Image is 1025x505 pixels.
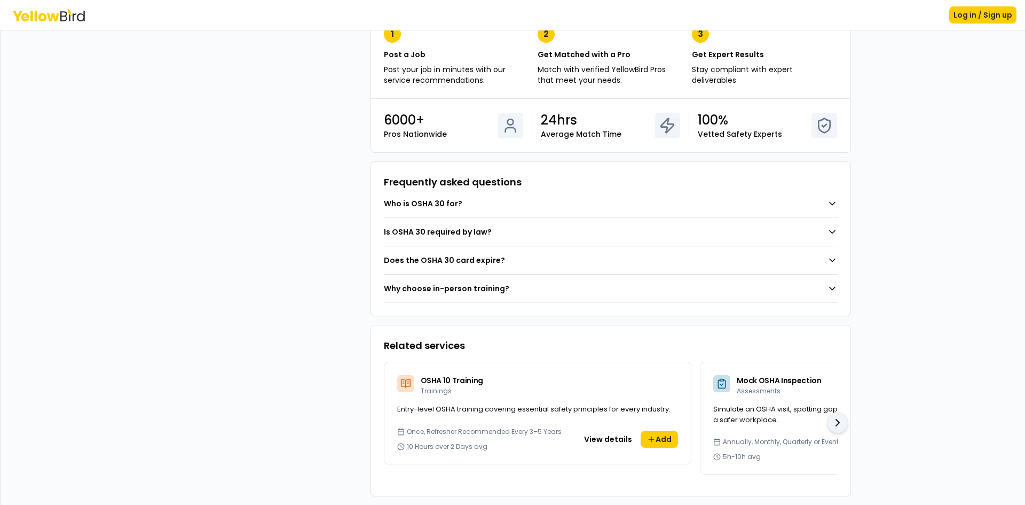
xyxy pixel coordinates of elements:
[713,404,993,425] span: Simulate an OSHA visit, spotting gaps before they turn into citations while building a safer work...
[737,386,780,395] span: Assessments
[949,6,1016,24] button: Log in / Sign up
[737,375,822,386] span: Mock OSHA Inspection
[578,431,638,448] button: View details
[538,26,555,43] div: 2
[541,129,621,139] p: Average Match Time
[384,112,424,129] p: 6000+
[384,26,401,43] div: 1
[698,129,782,139] p: Vetted Safety Experts
[541,112,577,129] p: 24hrs
[384,218,838,246] button: Is OSHA 30 required by law?
[384,246,838,274] button: Does the OSHA 30 card expire?
[698,112,728,129] p: 100%
[384,338,838,353] h3: Related services
[692,64,838,86] p: Stay compliant with expert deliverables
[384,175,522,190] h3: Frequently asked questions
[421,375,483,386] span: OSHA 10 Training
[641,431,678,448] button: Add
[723,438,864,446] span: Annually, Monthly, Quarterly or Event-Based
[538,64,683,86] p: Match with verified YellowBird Pros that meet your needs.
[538,49,683,60] h4: Get Matched with a Pro
[384,275,838,302] button: Why choose in-person training?
[407,428,562,436] span: Once, Refresher Recommended Every 3–5 Years
[692,49,838,60] h4: Get Expert Results
[384,64,530,86] p: Post your job in minutes with our service recommendations.
[384,190,838,217] button: Who is OSHA 30 for?
[692,26,709,43] div: 3
[407,442,487,451] span: 10 Hours over 2 Days avg
[384,129,447,139] p: Pros Nationwide
[384,49,530,60] h4: Post a Job
[421,386,452,395] span: Trainings
[397,404,671,414] span: Entry-level OSHA training covering essential safety principles for every industry.
[723,453,761,461] span: 5h-10h avg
